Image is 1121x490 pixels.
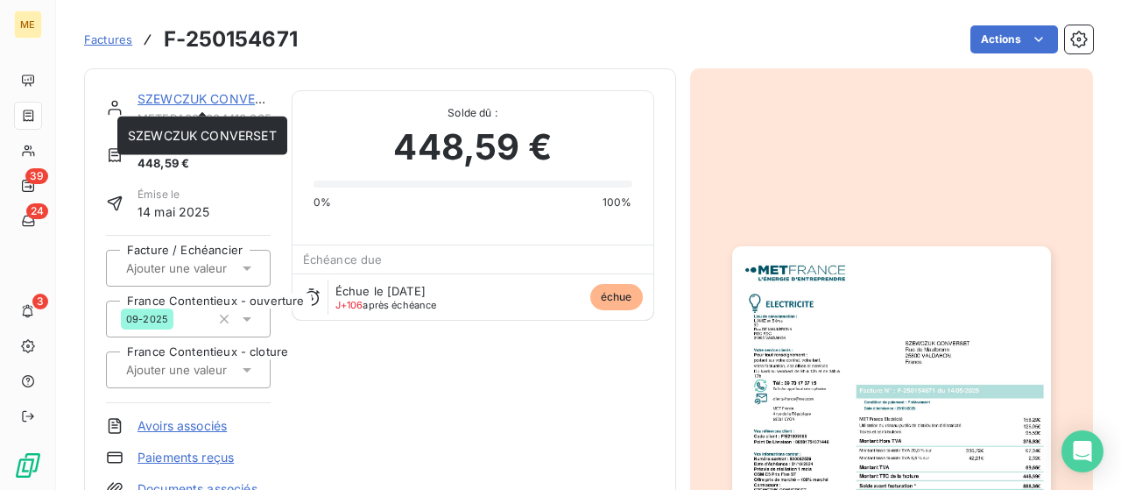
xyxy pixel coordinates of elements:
[32,294,48,309] span: 3
[124,260,300,276] input: Ajouter une valeur
[314,195,331,210] span: 0%
[14,11,42,39] div: ME
[137,449,234,466] a: Paiements reçus
[303,252,383,266] span: Échéance due
[393,121,551,174] span: 448,59 €
[335,300,437,310] span: après échéance
[335,284,426,298] span: Échue le [DATE]
[137,155,209,173] span: 448,59 €
[126,314,168,324] span: 09-2025
[137,417,227,435] a: Avoirs associés
[137,91,286,106] a: SZEWCZUK CONVERSET
[124,362,300,378] input: Ajouter une valeur
[335,299,363,311] span: J+106
[590,284,643,310] span: échue
[137,187,210,202] span: Émise le
[137,202,210,221] span: 14 mai 2025
[314,105,632,121] span: Solde dû :
[1061,430,1103,472] div: Open Intercom Messenger
[26,203,48,219] span: 24
[603,195,632,210] span: 100%
[970,25,1058,53] button: Actions
[25,168,48,184] span: 39
[128,128,277,143] span: SZEWCZUK CONVERSET
[84,31,132,48] a: Factures
[84,32,132,46] span: Factures
[164,24,298,55] h3: F-250154671
[137,111,271,125] span: METFRA000004410_06591751071446-CA1
[14,451,42,479] img: Logo LeanPay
